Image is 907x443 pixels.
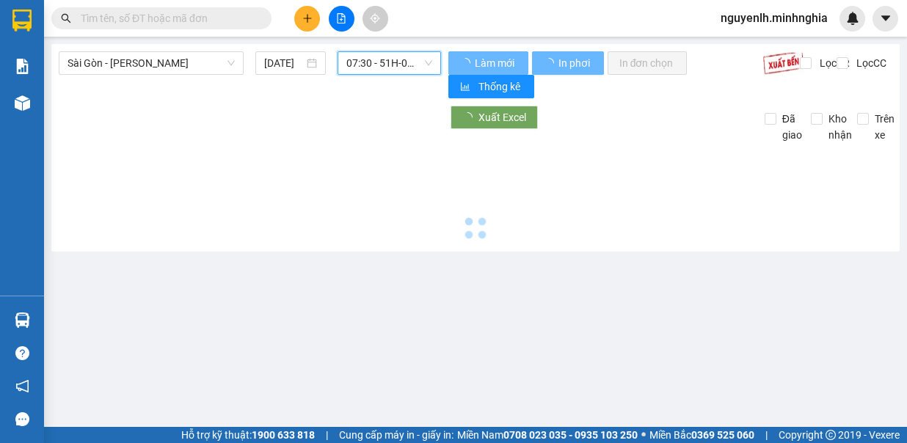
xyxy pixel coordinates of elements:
span: Lọc CC [850,55,889,71]
span: Đã giao [776,111,808,143]
span: | [326,427,328,443]
span: copyright [826,430,836,440]
img: 9k= [762,51,804,75]
button: aim [363,6,388,32]
strong: 0708 023 035 - 0935 103 250 [503,429,638,441]
span: Cung cấp máy in - giấy in: [339,427,453,443]
button: In đơn chọn [608,51,688,75]
span: file-add [336,13,346,23]
button: In phơi [532,51,604,75]
button: caret-down [873,6,898,32]
span: Miền Bắc [649,427,754,443]
span: loading [460,58,473,68]
span: search [61,13,71,23]
span: message [15,412,29,426]
span: nguyenlh.minhnghia [709,9,839,27]
span: loading [544,58,556,68]
img: warehouse-icon [15,95,30,111]
button: plus [294,6,320,32]
span: ⚪️ [641,432,646,438]
button: Xuất Excel [451,106,538,129]
button: Làm mới [448,51,528,75]
span: bar-chart [460,81,473,93]
span: Kho nhận [823,111,858,143]
span: In phơi [558,55,592,71]
span: Miền Nam [457,427,638,443]
span: Lọc CR [814,55,852,71]
img: solution-icon [15,59,30,74]
input: 13/10/2025 [264,55,304,71]
span: aim [370,13,380,23]
span: 07:30 - 51H-084.41 [346,52,432,74]
span: loading [462,112,478,122]
span: plus [302,13,313,23]
img: logo-vxr [12,10,32,32]
span: Xuất Excel [478,109,526,125]
span: Làm mới [475,55,517,71]
span: Hỗ trợ kỹ thuật: [181,427,315,443]
strong: 0369 525 060 [691,429,754,441]
span: caret-down [879,12,892,25]
span: | [765,427,768,443]
button: bar-chartThống kê [448,75,534,98]
span: Trên xe [869,111,900,143]
img: warehouse-icon [15,312,30,328]
strong: 1900 633 818 [252,429,315,441]
span: Sài Gòn - Phan Rí [68,52,235,74]
span: notification [15,379,29,393]
input: Tìm tên, số ĐT hoặc mã đơn [81,10,254,26]
button: file-add [329,6,354,32]
span: question-circle [15,346,29,360]
img: icon-new-feature [846,12,859,25]
span: Thống kê [478,78,522,95]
